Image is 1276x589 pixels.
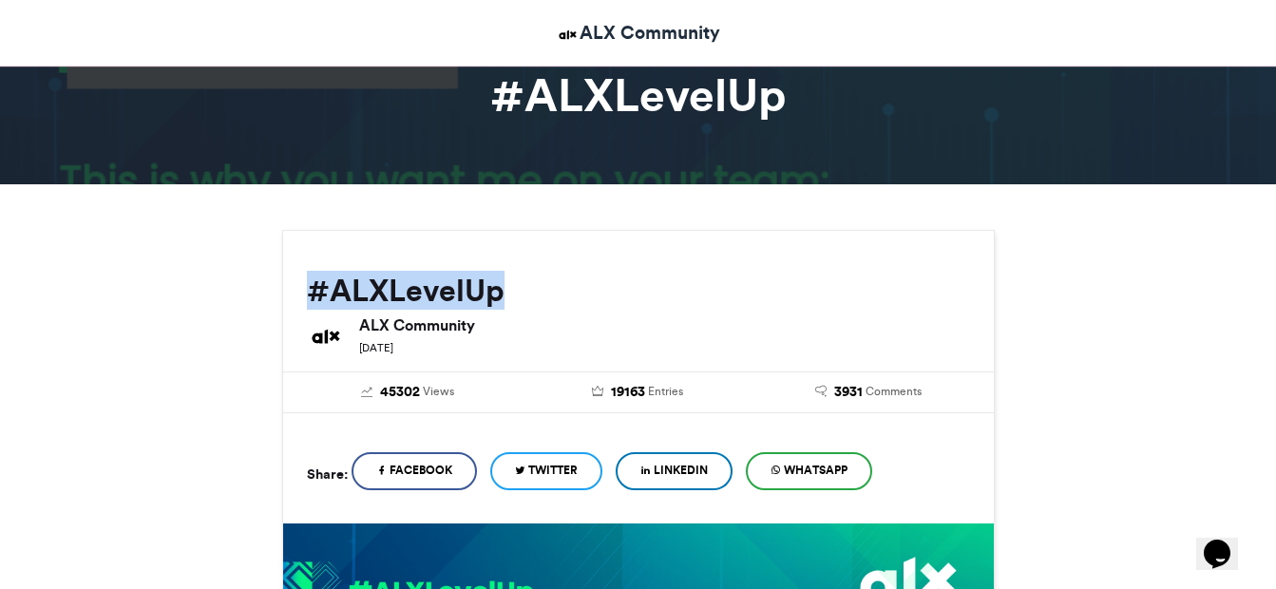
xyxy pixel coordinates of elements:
a: 3931 Comments [768,382,970,403]
span: Views [423,383,454,400]
span: 3931 [834,382,863,403]
a: 19163 Entries [537,382,739,403]
h1: #ALXLevelUp [111,72,1166,118]
span: 19163 [611,382,645,403]
h6: ALX Community [359,317,970,332]
span: Twitter [528,462,578,479]
img: ALX Community [556,23,580,47]
span: Facebook [390,462,452,479]
a: LinkedIn [616,452,733,490]
a: Twitter [490,452,602,490]
a: 45302 Views [307,382,509,403]
iframe: chat widget [1196,513,1257,570]
h5: Share: [307,462,348,486]
span: WhatsApp [784,462,847,479]
span: Comments [866,383,922,400]
span: Entries [648,383,683,400]
a: Facebook [352,452,477,490]
a: ALX Community [556,19,720,47]
span: 45302 [380,382,420,403]
img: ALX Community [307,317,345,355]
small: [DATE] [359,341,393,354]
h2: #ALXLevelUp [307,274,970,308]
a: WhatsApp [746,452,872,490]
span: LinkedIn [654,462,708,479]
